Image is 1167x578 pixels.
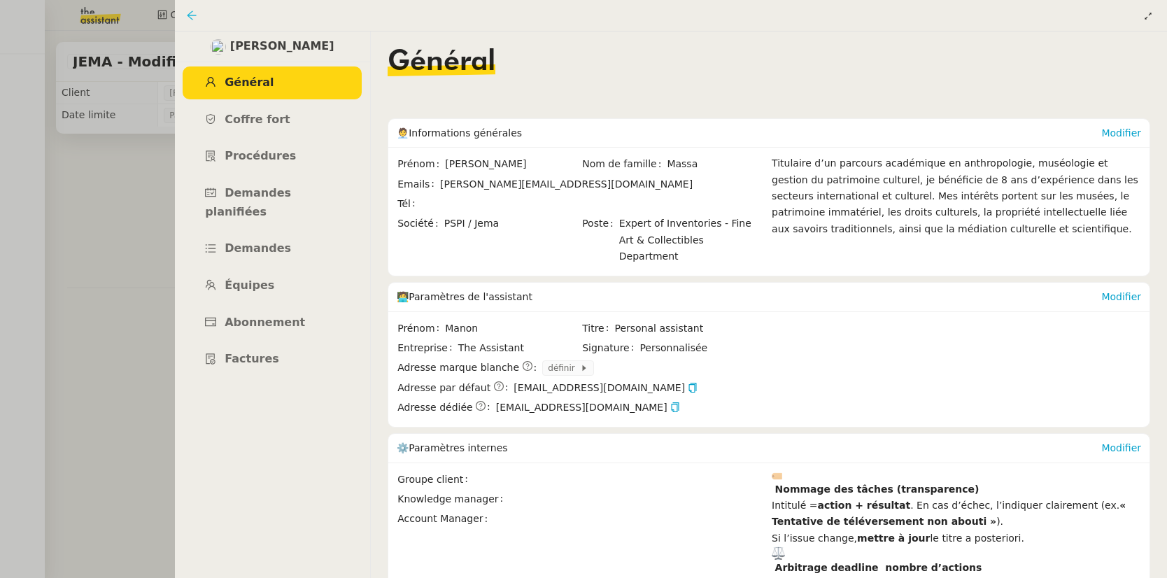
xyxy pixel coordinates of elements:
span: définir [548,361,580,375]
strong: action + résultat [818,500,911,511]
span: Abonnement [225,316,305,329]
span: Titre [582,320,614,337]
a: Modifier [1101,291,1141,302]
span: Informations générales [409,127,522,139]
img: 1f3f7-fe0f@2x.png [772,471,782,481]
span: Personnalisée [639,340,707,356]
a: Demandes [183,232,362,265]
span: Massa [667,156,765,172]
span: Signature [582,340,639,356]
span: Expert of Inventories - Fine Art & Collectibles Department [619,216,765,265]
span: Poste [582,216,619,265]
span: The Assistant [458,340,581,356]
span: [PERSON_NAME] [230,37,334,56]
img: users%2F1KZeGoDA7PgBs4M3FMhJkcSWXSs1%2Favatar%2F872c3928-ebe4-491f-ae76-149ccbe264e1 [211,39,226,55]
span: Adresse marque blanche [397,360,519,376]
span: Account Manager [397,511,493,527]
a: Abonnement [183,306,362,339]
a: Équipes [183,269,362,302]
img: 2696-fe0f@2x.png [772,547,785,560]
span: Coffre fort [225,113,290,126]
span: Procédures [225,149,296,162]
a: Modifier [1101,442,1141,453]
div: Si l’issue change, le titre a posteriori. [772,530,1141,547]
span: Personal assistant [614,320,765,337]
strong: Nommage des tâches (transparence) [775,484,979,495]
span: Adresse dédiée [397,400,472,416]
span: Tél [397,196,420,212]
span: Entreprise [397,340,458,356]
span: Demandes planifiées [205,186,291,218]
span: Knowledge manager [397,491,509,507]
span: [PERSON_NAME] [445,156,581,172]
span: PSPI / Jema [444,216,581,232]
span: Adresse par défaut [397,380,490,396]
span: Prénom [397,320,445,337]
div: 🧑‍💻 [397,283,1101,311]
span: [PERSON_NAME][EMAIL_ADDRESS][DOMAIN_NAME] [440,178,693,190]
a: Demandes planifiées [183,177,362,228]
span: Nom de famille [582,156,667,172]
span: Manon [445,320,581,337]
span: Paramètres internes [409,442,507,453]
div: ⚙️ [397,434,1101,462]
strong: Arbitrage deadline nombre d’actions [775,562,982,573]
div: Titulaire d’un parcours académique en anthropologie, muséologie et gestion du patrimoine culturel... [772,155,1141,267]
a: Coffre fort [183,104,362,136]
a: Général [183,66,362,99]
span: Général [388,48,495,76]
span: Factures [225,352,279,365]
span: Prénom [397,156,445,172]
span: Équipes [225,279,274,292]
span: [EMAIL_ADDRESS][DOMAIN_NAME] [514,380,698,396]
span: Société [397,216,444,232]
strong: mettre à jour [857,533,930,544]
div: Intitulé = . En cas d’échec, l’indiquer clairement (ex. ). [772,498,1141,530]
span: Paramètres de l'assistant [409,291,532,302]
span: [EMAIL_ADDRESS][DOMAIN_NAME] [496,400,680,416]
span: Emails [397,176,440,192]
a: Procédures [183,140,362,173]
div: 🧑‍💼 [397,119,1101,147]
span: Groupe client [397,472,474,488]
span: Général [225,76,274,89]
a: Modifier [1101,127,1141,139]
span: Demandes [225,241,291,255]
